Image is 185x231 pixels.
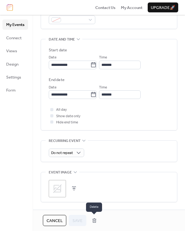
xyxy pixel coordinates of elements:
a: Design [2,59,28,69]
a: My Account [121,4,142,11]
span: My Account [121,5,142,11]
span: Cancel [47,218,63,224]
span: Form [6,87,16,93]
a: Views [2,46,28,56]
span: Time [99,54,107,61]
a: Connect [2,33,28,43]
button: Upgrade🚀 [148,2,178,12]
span: Date and time [49,36,75,43]
span: Date [49,84,56,91]
span: Upgrade 🚀 [151,5,175,11]
div: End date [49,77,64,83]
span: Time [99,84,107,91]
span: Contact Us [95,5,116,11]
div: Start date [49,47,67,53]
img: logo [7,4,13,11]
span: Views [6,48,17,54]
span: Do not repeat [51,149,73,156]
span: Date [49,54,56,61]
span: Event image [49,169,72,176]
span: Design [6,61,18,67]
a: Settings [2,72,28,82]
span: Connect [6,35,22,41]
span: Show date only [56,113,80,119]
span: Hide end time [56,119,78,126]
a: My Events [2,19,28,29]
button: Cancel [43,215,66,226]
a: Contact Us [95,4,116,11]
a: Form [2,85,28,95]
span: My Events [6,22,24,28]
span: All day [56,107,67,113]
span: Delete [86,203,102,212]
span: Recurring event [49,138,80,144]
div: ; [49,180,66,197]
span: Settings [6,74,21,80]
